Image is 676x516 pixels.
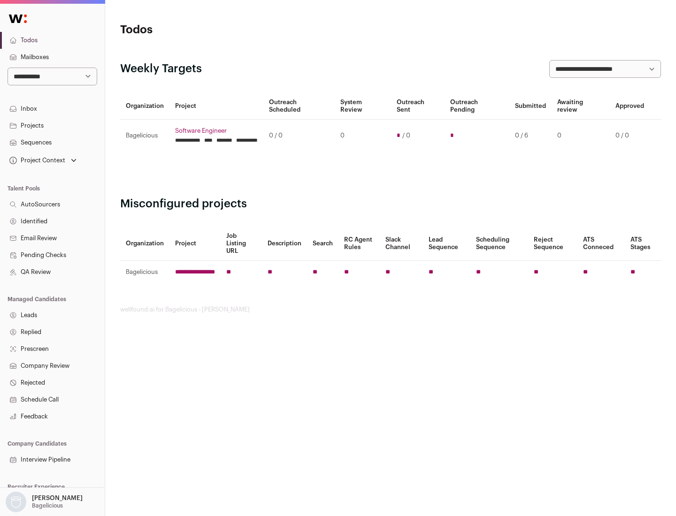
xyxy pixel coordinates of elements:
[509,93,552,120] th: Submitted
[262,227,307,261] th: Description
[509,120,552,152] td: 0 / 6
[335,120,391,152] td: 0
[423,227,470,261] th: Lead Sequence
[120,93,169,120] th: Organization
[8,157,65,164] div: Project Context
[32,502,63,509] p: Bagelicious
[391,93,445,120] th: Outreach Sent
[263,120,335,152] td: 0 / 0
[120,197,661,212] h2: Misconfigured projects
[402,132,410,139] span: / 0
[335,93,391,120] th: System Review
[120,227,169,261] th: Organization
[263,93,335,120] th: Outreach Scheduled
[307,227,338,261] th: Search
[470,227,528,261] th: Scheduling Sequence
[8,154,78,167] button: Open dropdown
[221,227,262,261] th: Job Listing URL
[120,261,169,284] td: Bagelicious
[120,306,661,313] footer: wellfound:ai for Bagelicious - [PERSON_NAME]
[120,23,300,38] h1: Todos
[120,120,169,152] td: Bagelicious
[577,227,624,261] th: ATS Conneced
[338,227,379,261] th: RC Agent Rules
[120,61,202,76] h2: Weekly Targets
[169,93,263,120] th: Project
[610,93,650,120] th: Approved
[445,93,509,120] th: Outreach Pending
[625,227,661,261] th: ATS Stages
[6,492,26,512] img: nopic.png
[169,227,221,261] th: Project
[4,492,84,512] button: Open dropdown
[528,227,578,261] th: Reject Sequence
[32,494,83,502] p: [PERSON_NAME]
[552,120,610,152] td: 0
[175,127,258,135] a: Software Engineer
[610,120,650,152] td: 0 / 0
[4,9,32,28] img: Wellfound
[552,93,610,120] th: Awaiting review
[380,227,423,261] th: Slack Channel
